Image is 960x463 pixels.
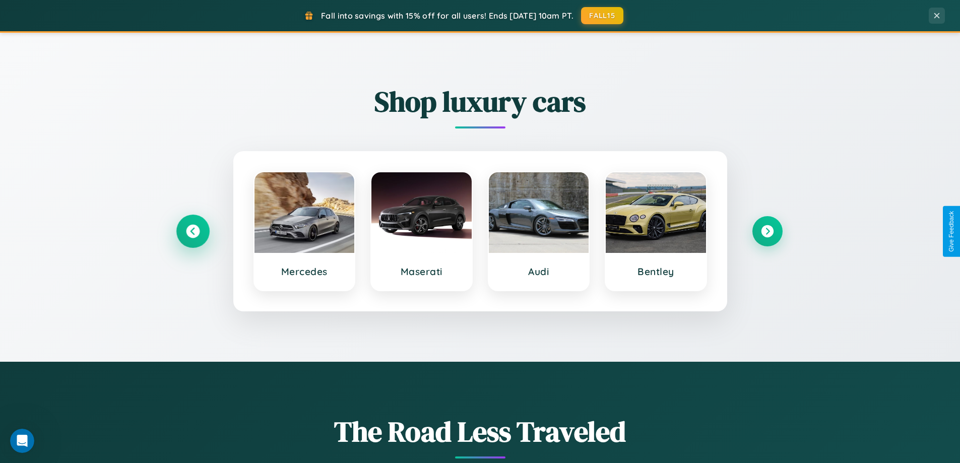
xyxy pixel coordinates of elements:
h3: Maserati [381,266,462,278]
h2: Shop luxury cars [178,82,783,121]
h1: The Road Less Traveled [178,412,783,451]
div: Give Feedback [948,211,955,252]
span: Fall into savings with 15% off for all users! Ends [DATE] 10am PT. [321,11,573,21]
button: FALL15 [581,7,623,24]
h3: Mercedes [265,266,345,278]
h3: Bentley [616,266,696,278]
iframe: Intercom live chat [10,429,34,453]
h3: Audi [499,266,579,278]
